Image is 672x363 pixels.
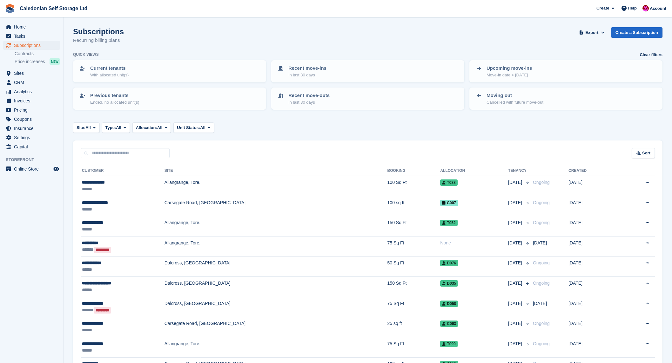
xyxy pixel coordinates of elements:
a: menu [3,115,60,124]
span: T088 [440,179,457,186]
a: Clear filters [640,52,662,58]
p: Previous tenants [90,92,139,99]
a: menu [3,41,60,50]
p: Recent move-ins [288,65,326,72]
a: menu [3,96,60,105]
td: Allangrange, Tore. [165,216,387,237]
a: menu [3,106,60,114]
span: Invoices [14,96,52,105]
span: Ongoing [533,341,550,346]
th: Customer [81,166,165,176]
td: Carsegate Road, [GEOGRAPHIC_DATA] [165,317,387,337]
a: menu [3,23,60,31]
th: Created [568,166,618,176]
span: CRM [14,78,52,87]
span: T052 [440,220,457,226]
span: Home [14,23,52,31]
td: [DATE] [568,337,618,357]
span: Export [585,29,598,36]
span: Insurance [14,124,52,133]
p: Move-in date > [DATE] [487,72,532,78]
span: D058 [440,301,458,307]
td: [DATE] [568,317,618,337]
span: Ongoing [533,220,550,225]
button: Export [578,27,606,38]
span: Ongoing [533,200,550,205]
span: [DATE] [508,280,523,287]
a: Contracts [15,51,60,57]
td: 100 Sq Ft [387,176,440,196]
td: 150 Sq Ft [387,277,440,297]
span: Ongoing [533,180,550,185]
td: 75 Sq Ft [387,236,440,256]
a: menu [3,133,60,142]
p: Current tenants [90,65,129,72]
span: Allocation: [136,125,157,131]
span: C063 [440,321,458,327]
td: Dalcross, [GEOGRAPHIC_DATA] [165,297,387,317]
a: Recent move-outs In last 30 days [272,88,464,109]
span: [DATE] [508,260,523,266]
td: Dalcross, [GEOGRAPHIC_DATA] [165,256,387,277]
p: Moving out [487,92,543,99]
button: Site: All [73,122,99,133]
div: NEW [50,58,60,65]
span: Analytics [14,87,52,96]
span: Online Store [14,165,52,173]
th: Site [165,166,387,176]
span: [DATE] [508,320,523,327]
a: Price increases NEW [15,58,60,65]
span: [DATE] [508,300,523,307]
a: Preview store [52,165,60,173]
td: [DATE] [568,216,618,237]
span: All [200,125,205,131]
td: Carsegate Road, [GEOGRAPHIC_DATA] [165,196,387,216]
span: Ongoing [533,321,550,326]
span: Create [596,5,609,11]
th: Allocation [440,166,508,176]
th: Booking [387,166,440,176]
span: Pricing [14,106,52,114]
span: Account [650,5,666,12]
a: menu [3,165,60,173]
a: menu [3,124,60,133]
td: 100 sq ft [387,196,440,216]
span: [DATE] [508,219,523,226]
span: [DATE] [508,340,523,347]
span: Price increases [15,59,45,65]
span: All [85,125,91,131]
span: Storefront [6,157,63,163]
span: D035 [440,280,458,287]
span: Settings [14,133,52,142]
img: Donald Mathieson [642,5,649,11]
span: Sites [14,69,52,78]
span: [DATE] [508,240,523,246]
span: Sort [642,150,650,156]
span: Tasks [14,32,52,41]
p: Cancelled with future move-out [487,99,543,106]
span: Ongoing [533,260,550,265]
a: menu [3,32,60,41]
div: None [440,240,508,246]
a: Recent move-ins In last 30 days [272,61,464,82]
span: [DATE] [533,301,547,306]
a: Upcoming move-ins Move-in date > [DATE] [470,61,662,82]
td: Allangrange, Tore. [165,236,387,256]
a: Create a Subscription [611,27,662,38]
span: All [116,125,121,131]
span: Coupons [14,115,52,124]
td: Allangrange, Tore. [165,176,387,196]
h1: Subscriptions [73,27,124,36]
td: 75 Sq Ft [387,337,440,357]
span: Site: [77,125,85,131]
span: Subscriptions [14,41,52,50]
td: 150 Sq Ft [387,216,440,237]
a: menu [3,78,60,87]
a: Previous tenants Ended, no allocated unit(s) [74,88,265,109]
span: Capital [14,142,52,151]
button: Type: All [102,122,130,133]
p: Upcoming move-ins [487,65,532,72]
a: Moving out Cancelled with future move-out [470,88,662,109]
span: D076 [440,260,458,266]
a: Current tenants With allocated unit(s) [74,61,265,82]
